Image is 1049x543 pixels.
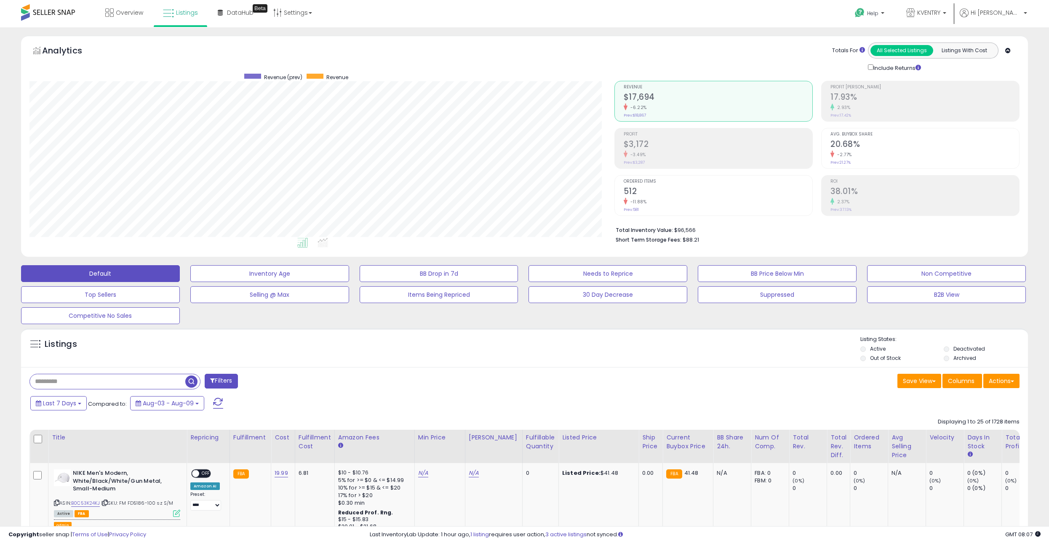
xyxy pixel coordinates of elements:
[892,433,922,460] div: Avg Selling Price
[54,510,73,517] span: All listings currently available for purchase on Amazon
[942,374,982,388] button: Columns
[526,469,552,477] div: 0
[616,236,681,243] b: Short Term Storage Fees:
[190,492,223,511] div: Preset:
[830,132,1019,137] span: Avg. Buybox Share
[45,338,77,350] h5: Listings
[627,152,646,158] small: -3.49%
[830,469,843,477] div: 0.00
[862,63,931,72] div: Include Returns
[338,484,408,492] div: 10% for >= $15 & <= $20
[624,132,812,137] span: Profit
[933,45,996,56] button: Listings With Cost
[338,442,343,450] small: Amazon Fees.
[793,484,827,492] div: 0
[698,265,857,282] button: BB Price Below Min
[190,433,226,442] div: Repricing
[143,399,194,407] span: Aug-03 - Aug-09
[717,469,745,477] div: N/A
[470,530,489,538] a: 1 listing
[54,469,180,516] div: ASIN:
[834,199,850,205] small: 2.37%
[967,469,1001,477] div: 0 (0%)
[8,531,146,539] div: seller snap | |
[338,509,393,516] b: Reduced Prof. Rng.
[299,433,331,451] div: Fulfillment Cost
[21,286,180,303] button: Top Sellers
[830,113,851,118] small: Prev: 17.42%
[897,374,941,388] button: Save View
[326,74,348,81] span: Revenue
[88,400,127,408] span: Compared to:
[624,179,812,184] span: Ordered Items
[109,530,146,538] a: Privacy Policy
[338,516,408,523] div: $15 - $15.83
[830,139,1019,151] h2: 20.68%
[338,476,408,484] div: 5% for >= $0 & <= $14.99
[830,207,851,212] small: Prev: 37.13%
[854,484,888,492] div: 0
[624,207,639,212] small: Prev: 581
[948,377,974,385] span: Columns
[867,10,878,17] span: Help
[867,265,1026,282] button: Non Competitive
[834,104,851,111] small: 2.93%
[717,433,747,451] div: BB Share 24h.
[205,374,238,389] button: Filters
[793,433,823,451] div: Total Rev.
[854,433,884,451] div: Ordered Items
[892,469,919,477] div: N/A
[830,433,846,460] div: Total Rev. Diff.
[338,499,408,507] div: $0.30 min
[275,433,291,442] div: Cost
[360,265,518,282] button: BB Drop in 7d
[190,265,349,282] button: Inventory Age
[562,433,635,442] div: Listed Price
[830,179,1019,184] span: ROI
[624,139,812,151] h2: $3,172
[830,92,1019,104] h2: 17.93%
[929,477,941,484] small: (0%)
[275,469,288,477] a: 19.99
[854,469,888,477] div: 0
[338,492,408,499] div: 17% for > $20
[1005,477,1017,484] small: (0%)
[8,530,39,538] strong: Copyright
[73,469,175,495] b: NIKE Men's Modern, White/Black/White/Gun Metal, Small-Medium
[929,433,960,442] div: Velocity
[562,469,601,477] b: Listed Price:
[299,469,328,477] div: 6.81
[642,469,656,477] div: 0.00
[529,265,687,282] button: Needs to Reprice
[42,45,99,59] h5: Analytics
[190,482,220,490] div: Amazon AI
[54,469,71,486] img: 21j1Ec2ZBNL._SL40_.jpg
[854,477,865,484] small: (0%)
[418,469,428,477] a: N/A
[793,469,827,477] div: 0
[624,85,812,90] span: Revenue
[616,226,673,234] b: Total Inventory Value:
[370,531,1041,539] div: Last InventoryLab Update: 1 hour ago, requires user action, not synced.
[683,236,699,244] span: $88.21
[469,469,479,477] a: N/A
[52,433,183,442] div: Title
[860,335,1028,343] p: Listing States:
[75,510,89,517] span: FBA
[190,286,349,303] button: Selling @ Max
[130,396,204,410] button: Aug-03 - Aug-09
[967,477,979,484] small: (0%)
[830,160,851,165] small: Prev: 21.27%
[253,4,267,13] div: Tooltip anchor
[624,186,812,198] h2: 512
[338,433,411,442] div: Amazon Fees
[830,85,1019,90] span: Profit [PERSON_NAME]
[469,433,519,442] div: [PERSON_NAME]
[971,8,1021,17] span: Hi [PERSON_NAME]
[870,45,933,56] button: All Selected Listings
[854,8,865,18] i: Get Help
[698,286,857,303] button: Suppressed
[43,399,76,407] span: Last 7 Days
[30,396,87,410] button: Last 7 Days
[834,152,852,158] small: -2.77%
